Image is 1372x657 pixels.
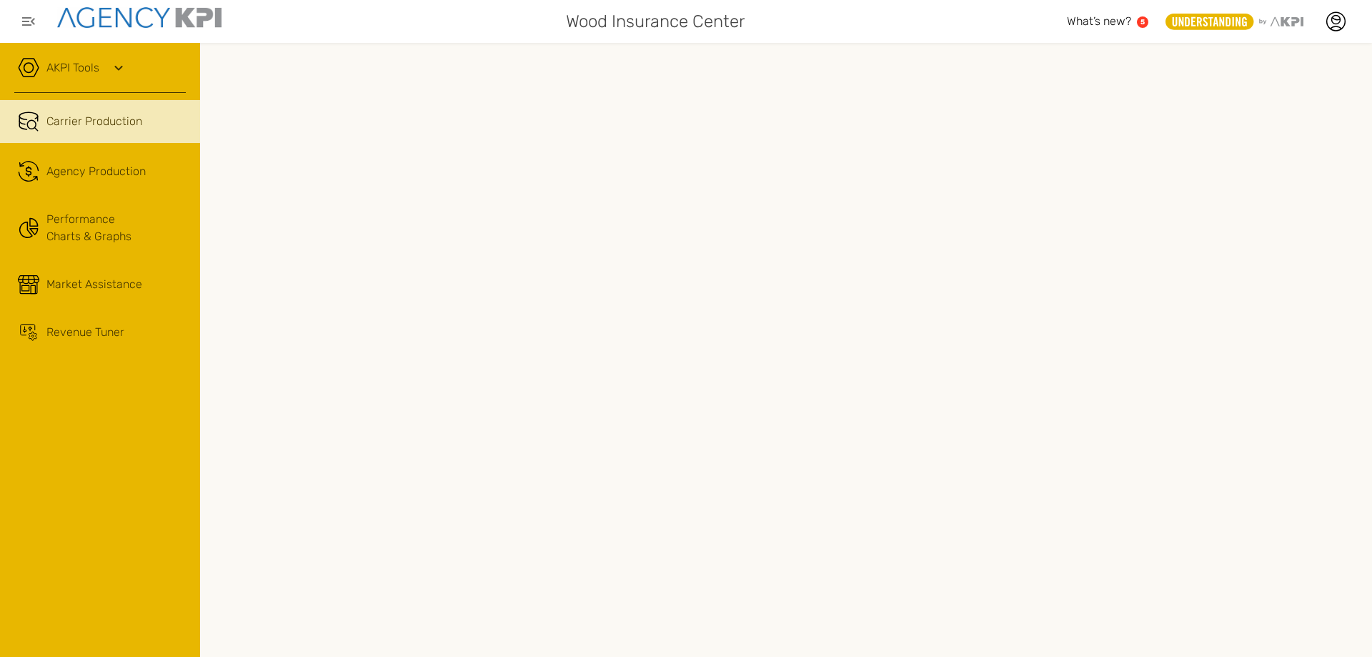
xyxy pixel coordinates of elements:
span: Market Assistance [46,276,142,293]
span: Revenue Tuner [46,324,124,341]
img: agencykpi-logo-550x69-2d9e3fa8.png [57,7,222,28]
span: Wood Insurance Center [566,9,745,34]
span: What’s new? [1067,14,1131,28]
span: Agency Production [46,163,146,180]
span: Carrier Production [46,113,142,130]
text: 5 [1140,18,1145,26]
a: AKPI Tools [46,59,99,76]
a: 5 [1137,16,1148,28]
